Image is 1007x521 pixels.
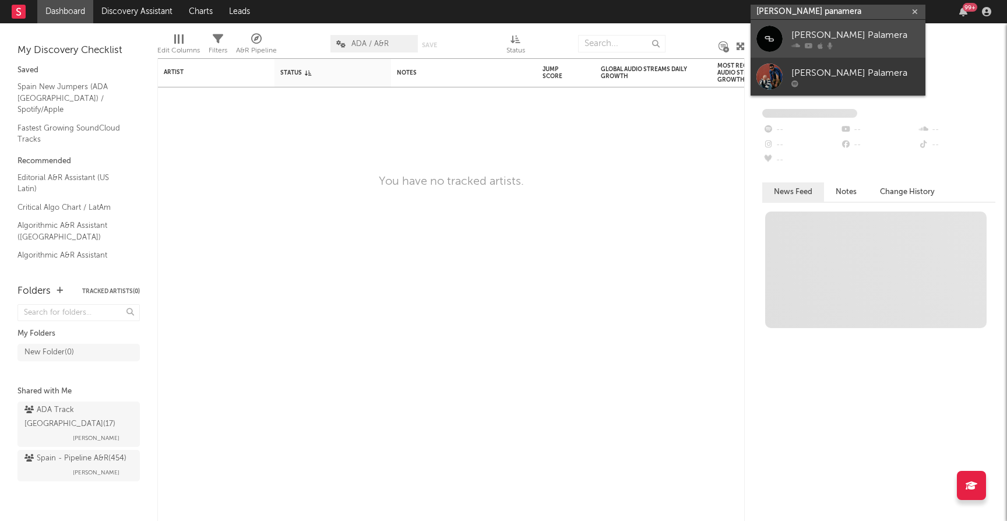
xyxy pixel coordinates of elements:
div: Status [506,29,525,63]
input: Search for artists [751,5,925,19]
button: 99+ [959,7,967,16]
a: Fastest Growing SoundCloud Tracks [17,122,128,146]
div: Global Audio Streams Daily Growth [601,66,688,80]
div: [PERSON_NAME] Palamera [791,66,920,80]
button: Save [422,42,437,48]
button: Change History [868,182,946,202]
div: Notes [397,69,513,76]
div: Shared with Me [17,385,140,399]
div: My Folders [17,327,140,341]
span: [PERSON_NAME] [73,466,119,480]
button: Notes [824,182,868,202]
span: Fans Added by Platform [762,109,857,118]
div: ADA Track [GEOGRAPHIC_DATA] ( 17 ) [24,403,130,431]
div: -- [840,122,917,138]
a: [PERSON_NAME] Palamera [751,58,925,96]
div: 99 + [963,3,977,12]
div: Status [506,44,525,58]
div: You have no tracked artists. [379,175,524,189]
span: ADA / A&R [351,40,389,48]
div: Saved [17,64,140,78]
div: Status [280,69,356,76]
div: My Discovery Checklist [17,44,140,58]
a: [PERSON_NAME] Palamera [751,20,925,58]
a: Algorithmic A&R Assistant ([GEOGRAPHIC_DATA]) [17,249,128,273]
div: Jump Score [543,66,572,80]
a: ADA Track [GEOGRAPHIC_DATA](17)[PERSON_NAME] [17,402,140,447]
span: [PERSON_NAME] [73,431,119,445]
input: Search... [578,35,666,52]
div: -- [762,153,840,168]
div: Folders [17,284,51,298]
div: A&R Pipeline [236,29,277,63]
div: -- [840,138,917,153]
button: Tracked Artists(0) [82,288,140,294]
a: Spain - Pipeline A&R(454)[PERSON_NAME] [17,450,140,481]
div: -- [762,138,840,153]
div: Artist [164,69,251,76]
a: Algorithmic A&R Assistant ([GEOGRAPHIC_DATA]) [17,219,128,243]
div: Edit Columns [157,44,200,58]
div: Spain - Pipeline A&R ( 454 ) [24,452,126,466]
div: A&R Pipeline [236,44,277,58]
button: News Feed [762,182,824,202]
div: Recommended [17,154,140,168]
div: Edit Columns [157,29,200,63]
div: [PERSON_NAME] Palamera [791,28,920,42]
input: Search for folders... [17,304,140,321]
div: -- [762,122,840,138]
a: Editorial A&R Assistant (US Latin) [17,171,128,195]
div: Most Recent Track Global Audio Streams Daily Growth [717,62,805,83]
div: Filters [209,29,227,63]
a: Spain New Jumpers (ADA [GEOGRAPHIC_DATA]) / Spotify/Apple [17,80,128,116]
a: Critical Algo Chart / LatAm [17,201,128,214]
div: Filters [209,44,227,58]
div: New Folder ( 0 ) [24,346,74,360]
div: -- [918,122,995,138]
a: New Folder(0) [17,344,140,361]
div: -- [918,138,995,153]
